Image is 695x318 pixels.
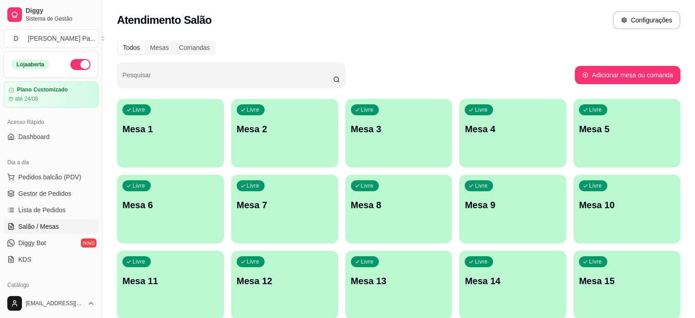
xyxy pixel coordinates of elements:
[18,205,66,215] span: Lista de Pedidos
[28,34,95,43] div: [PERSON_NAME] Pa ...
[575,66,680,84] button: Adicionar mesa ou comanda
[579,199,675,211] p: Mesa 10
[579,275,675,287] p: Mesa 15
[475,182,488,189] p: Livre
[4,81,98,108] a: Plano Customizadoaté 24/08
[465,199,561,211] p: Mesa 9
[4,186,98,201] a: Gestor de Pedidos
[4,129,98,144] a: Dashboard
[4,278,98,292] div: Catálogo
[133,258,145,265] p: Livre
[18,222,59,231] span: Salão / Mesas
[117,175,224,243] button: LivreMesa 6
[475,258,488,265] p: Livre
[613,11,680,29] button: Configurações
[174,41,215,54] div: Comandas
[237,275,333,287] p: Mesa 12
[18,189,71,198] span: Gestor de Pedidos
[18,172,81,182] span: Pedidos balcão (PDV)
[18,255,32,264] span: KDS
[122,74,333,83] input: Pesquisar
[4,155,98,170] div: Dia a dia
[459,175,566,243] button: LivreMesa 9
[573,175,680,243] button: LivreMesa 10
[117,99,224,167] button: LivreMesa 1
[26,300,84,307] span: [EMAIL_ADDRESS][DOMAIN_NAME]
[4,219,98,234] a: Salão / Mesas
[70,59,90,70] button: Alterar Status
[4,203,98,217] a: Lista de Pedidos
[351,275,447,287] p: Mesa 13
[237,123,333,135] p: Mesa 2
[133,182,145,189] p: Livre
[231,175,338,243] button: LivreMesa 7
[145,41,174,54] div: Mesas
[18,132,50,141] span: Dashboard
[17,86,68,93] article: Plano Customizado
[247,182,260,189] p: Livre
[579,123,675,135] p: Mesa 5
[361,258,374,265] p: Livre
[351,199,447,211] p: Mesa 8
[4,115,98,129] div: Acesso Rápido
[11,34,21,43] span: D
[118,41,145,54] div: Todos
[122,123,218,135] p: Mesa 1
[345,175,452,243] button: LivreMesa 8
[589,182,602,189] p: Livre
[237,199,333,211] p: Mesa 7
[247,106,260,113] p: Livre
[573,99,680,167] button: LivreMesa 5
[133,106,145,113] p: Livre
[589,258,602,265] p: Livre
[122,275,218,287] p: Mesa 11
[4,252,98,267] a: KDS
[15,95,38,102] article: até 24/08
[26,7,95,15] span: Diggy
[351,123,447,135] p: Mesa 3
[361,106,374,113] p: Livre
[26,15,95,22] span: Sistema de Gestão
[361,182,374,189] p: Livre
[475,106,488,113] p: Livre
[345,99,452,167] button: LivreMesa 3
[247,258,260,265] p: Livre
[4,29,98,48] button: Select a team
[465,123,561,135] p: Mesa 4
[465,275,561,287] p: Mesa 14
[459,99,566,167] button: LivreMesa 4
[4,170,98,184] button: Pedidos balcão (PDV)
[231,99,338,167] button: LivreMesa 2
[11,59,49,70] div: Loja aberta
[589,106,602,113] p: Livre
[4,292,98,314] button: [EMAIL_ADDRESS][DOMAIN_NAME]
[4,236,98,250] a: Diggy Botnovo
[4,4,98,26] a: DiggySistema de Gestão
[122,199,218,211] p: Mesa 6
[117,13,212,27] h2: Atendimento Salão
[18,238,46,248] span: Diggy Bot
